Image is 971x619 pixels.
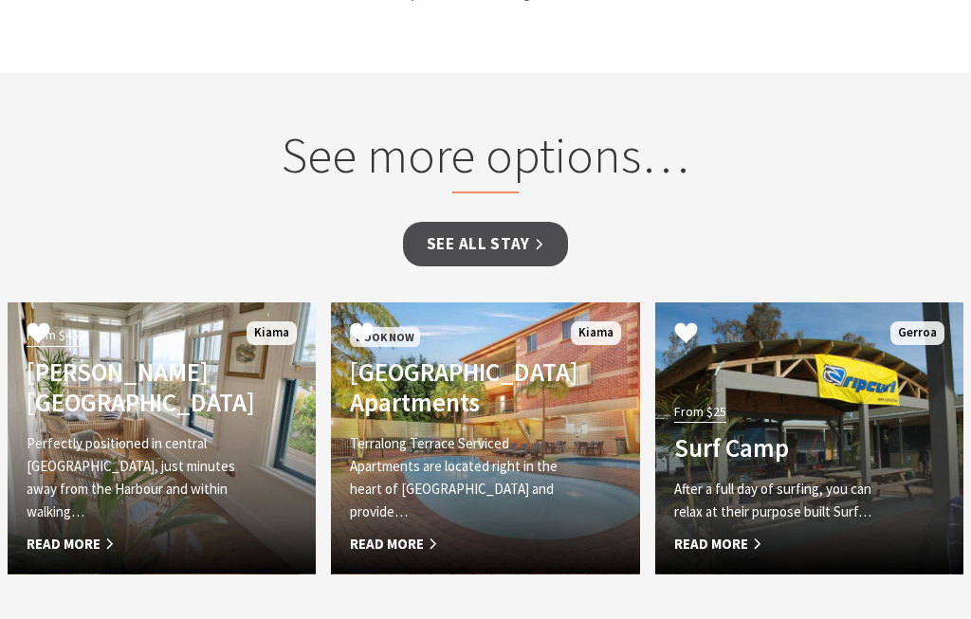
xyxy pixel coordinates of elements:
span: Read More [350,533,575,555]
p: Terralong Terrace Serviced Apartments are located right in the heart of [GEOGRAPHIC_DATA] and pro... [350,432,575,523]
p: After a full day of surfing, you can relax at their purpose built Surf… [674,478,899,523]
button: Click to Favourite Allwood Harbour Cottage [8,302,69,367]
p: Perfectly positioned in central [GEOGRAPHIC_DATA], just minutes away from the Harbour and within ... [27,432,251,523]
h4: [GEOGRAPHIC_DATA] Apartments [350,356,575,418]
button: Click to Favourite Terralong Terrace Apartments [331,302,393,367]
a: See all Stay [403,222,568,266]
h4: [PERSON_NAME][GEOGRAPHIC_DATA] [27,356,251,418]
a: From $450 [PERSON_NAME][GEOGRAPHIC_DATA] Perfectly positioned in central [GEOGRAPHIC_DATA], just ... [8,302,316,574]
button: Click to Favourite Surf Camp [655,302,717,367]
h4: Surf Camp [674,432,899,463]
span: Gerroa [890,321,944,345]
a: Another Image Used Book Now [GEOGRAPHIC_DATA] Apartments Terralong Terrace Serviced Apartments ar... [331,302,639,574]
span: Read More [27,533,251,555]
span: Kiama [247,321,297,345]
span: Read More [674,533,899,555]
span: From $25 [674,401,726,423]
span: Kiama [571,321,621,345]
h2: See more options… [179,125,791,193]
a: Another Image Used From $25 Surf Camp After a full day of surfing, you can relax at their purpose... [655,302,963,574]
